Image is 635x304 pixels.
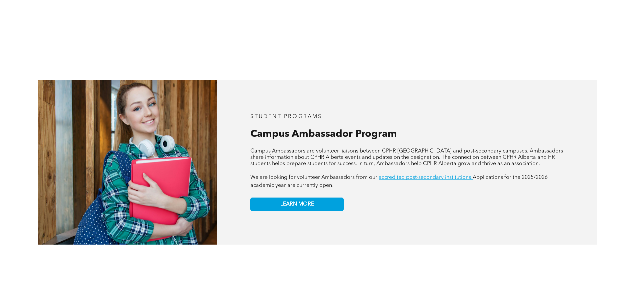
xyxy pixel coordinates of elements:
span: STUDENT PROGRAMS [250,114,322,119]
span: LEARN MORE [280,201,314,208]
a: accredited post-secondary institutions! [379,175,473,180]
span: We are looking for volunteer Ambassadors from our [250,175,377,180]
a: LEARN MORE [250,198,344,211]
span: Applications for the 2025/2026 academic year are currently open! [250,175,548,188]
span: Campus Ambassadors are volunteer liaisons between CPHR [GEOGRAPHIC_DATA] and post-secondary campu... [250,148,563,167]
span: Campus Ambassador Program [250,129,397,139]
